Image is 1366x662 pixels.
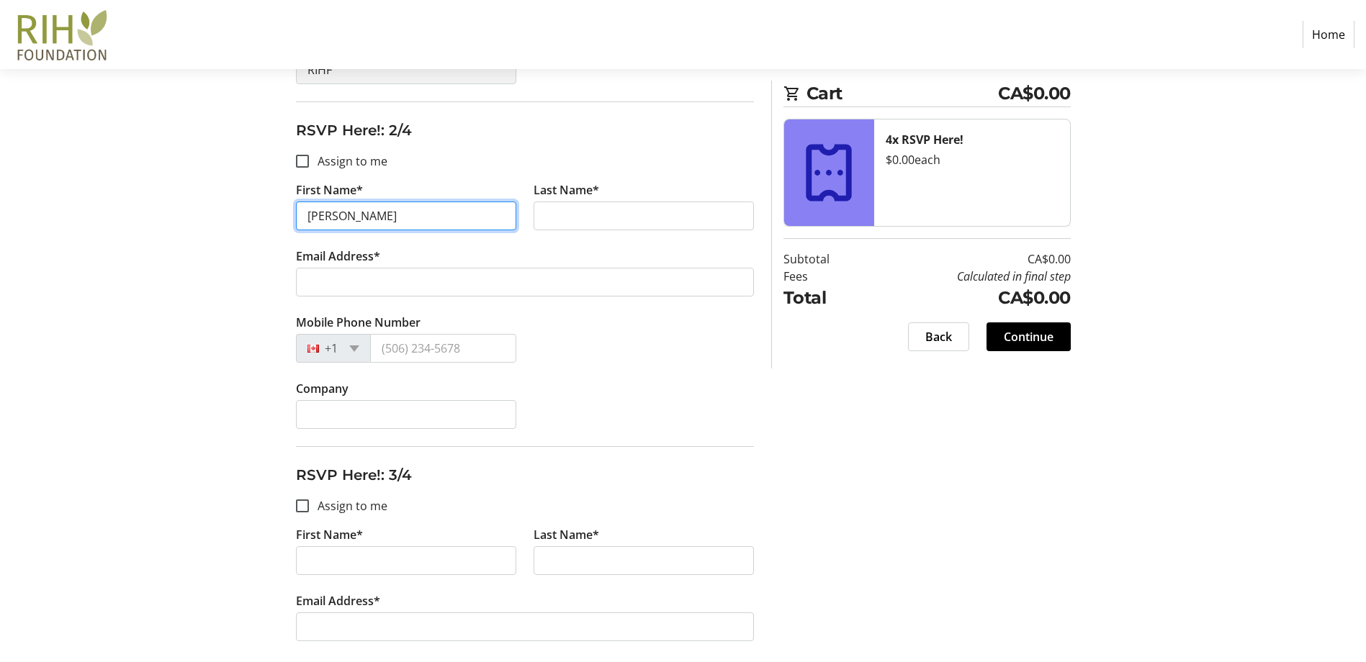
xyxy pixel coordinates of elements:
td: Calculated in final step [866,268,1071,285]
label: Mobile Phone Number [296,314,421,331]
label: Last Name* [534,181,599,199]
div: $0.00 each [886,151,1059,168]
span: Cart [806,81,999,106]
h3: RSVP Here!: 2/4 [296,119,754,141]
input: (506) 234-5678 [370,334,516,363]
label: Company [296,380,349,397]
h3: RSVP Here!: 3/4 [296,464,754,486]
td: CA$0.00 [866,285,1071,311]
label: Assign to me [309,153,387,170]
span: Back [925,328,952,345]
button: Continue [987,322,1071,351]
span: CA$0.00 [998,81,1071,106]
button: Back [908,322,969,351]
td: Fees [783,268,866,285]
label: First Name* [296,181,363,199]
label: Email Address* [296,248,380,265]
td: Total [783,285,866,311]
a: Home [1303,21,1354,48]
span: Continue [1004,328,1053,345]
label: Email Address* [296,592,380,609]
label: Assign to me [309,497,387,514]
label: Last Name* [534,526,599,543]
td: CA$0.00 [866,250,1071,268]
label: First Name* [296,526,363,543]
td: Subtotal [783,250,866,268]
img: Royal Inland Hospital Foundation 's Logo [12,6,114,63]
strong: 4x RSVP Here! [886,132,963,148]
